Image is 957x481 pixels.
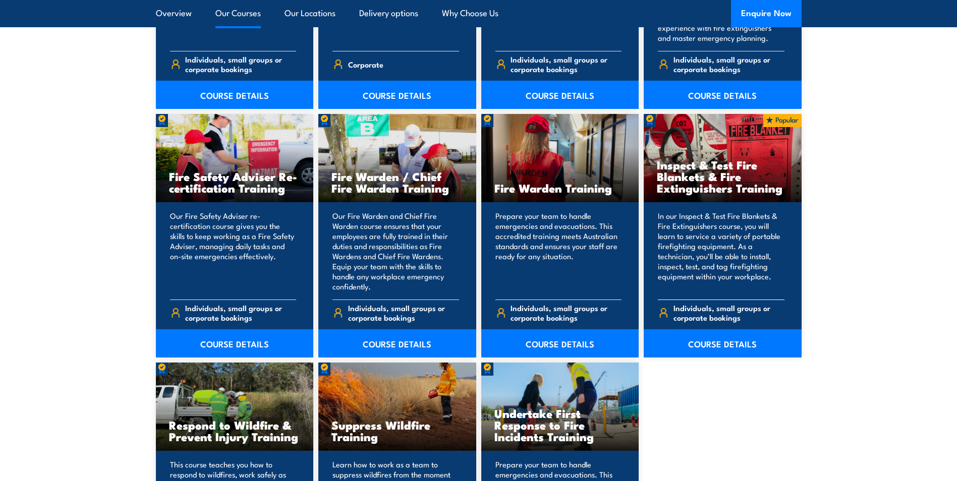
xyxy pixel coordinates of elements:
[481,81,639,109] a: COURSE DETAILS
[644,329,802,357] a: COURSE DETAILS
[495,211,622,291] p: Prepare your team to handle emergencies and evacuations. This accredited training meets Australia...
[185,54,296,74] span: Individuals, small groups or corporate bookings
[331,419,463,442] h3: Suppress Wildfire Training
[511,54,622,74] span: Individuals, small groups or corporate bookings
[156,329,314,357] a: COURSE DETAILS
[511,303,622,322] span: Individuals, small groups or corporate bookings
[331,170,463,194] h3: Fire Warden / Chief Fire Warden Training
[673,303,784,322] span: Individuals, small groups or corporate bookings
[481,329,639,357] a: COURSE DETAILS
[318,329,476,357] a: COURSE DETAILS
[644,81,802,109] a: COURSE DETAILS
[657,159,789,194] h3: Inspect & Test Fire Blankets & Fire Extinguishers Training
[658,211,784,291] p: In our Inspect & Test Fire Blankets & Fire Extinguishers course, you will learn to service a vari...
[318,81,476,109] a: COURSE DETAILS
[169,419,301,442] h3: Respond to Wildfire & Prevent Injury Training
[170,211,297,291] p: Our Fire Safety Adviser re-certification course gives you the skills to keep working as a Fire Sa...
[494,407,626,442] h3: Undertake First Response to Fire Incidents Training
[494,182,626,194] h3: Fire Warden Training
[348,56,383,72] span: Corporate
[673,54,784,74] span: Individuals, small groups or corporate bookings
[348,303,459,322] span: Individuals, small groups or corporate bookings
[169,170,301,194] h3: Fire Safety Adviser Re-certification Training
[185,303,296,322] span: Individuals, small groups or corporate bookings
[156,81,314,109] a: COURSE DETAILS
[332,211,459,291] p: Our Fire Warden and Chief Fire Warden course ensures that your employees are fully trained in the...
